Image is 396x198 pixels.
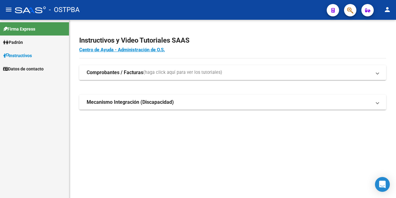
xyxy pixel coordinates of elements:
[79,47,165,53] a: Centro de Ayuda - Administración de O.S.
[3,65,44,72] span: Datos de contacto
[375,177,390,192] div: Open Intercom Messenger
[5,6,12,13] mat-icon: menu
[79,65,386,80] mat-expansion-panel-header: Comprobantes / Facturas(haga click aquí para ver los tutoriales)
[87,69,143,76] strong: Comprobantes / Facturas
[3,52,32,59] span: Instructivos
[79,95,386,110] mat-expansion-panel-header: Mecanismo Integración (Discapacidad)
[384,6,391,13] mat-icon: person
[79,35,386,46] h2: Instructivos y Video Tutoriales SAAS
[49,3,80,17] span: - OSTPBA
[3,39,23,46] span: Padrón
[143,69,222,76] span: (haga click aquí para ver los tutoriales)
[87,99,174,106] strong: Mecanismo Integración (Discapacidad)
[3,26,35,32] span: Firma Express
